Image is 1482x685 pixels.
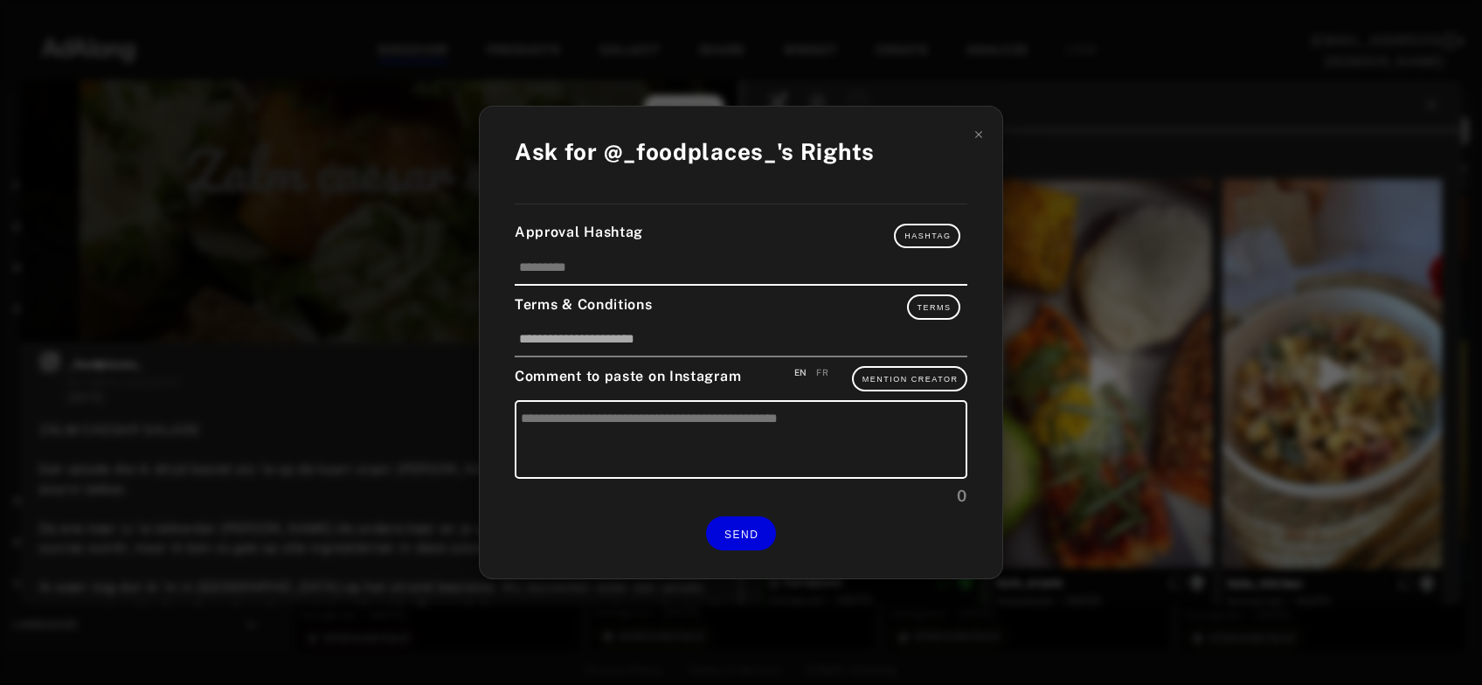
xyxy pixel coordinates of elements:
[904,232,951,240] span: Hashtag
[907,294,961,319] button: Terms
[852,366,967,391] button: Mention Creator
[1395,601,1482,685] iframe: Chat Widget
[794,366,807,379] div: Save an english version of your comment
[862,375,959,384] span: Mention Creator
[724,529,758,541] span: SEND
[706,516,776,550] button: SEND
[515,484,967,508] div: 0
[515,294,967,319] div: Terms & Conditions
[515,222,967,248] div: Approval Hashtag
[1395,601,1482,685] div: Widget de chat
[816,366,828,379] div: Save an french version of your comment
[918,303,952,312] span: Terms
[515,135,875,169] div: Ask for @_foodplaces_'s Rights
[515,366,967,391] div: Comment to paste on Instagram
[894,224,960,248] button: Hashtag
